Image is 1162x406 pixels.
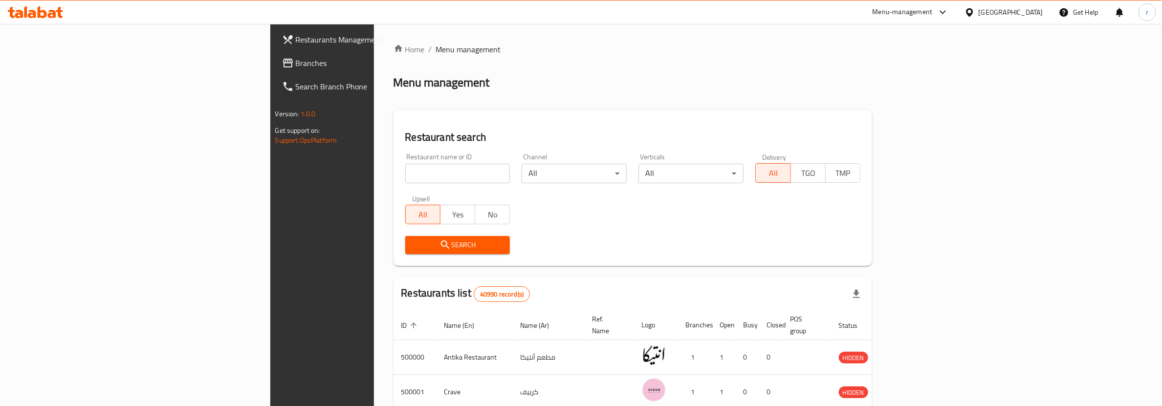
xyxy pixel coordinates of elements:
td: 0 [736,340,759,375]
td: 0 [759,340,783,375]
span: POS group [790,313,819,337]
th: Open [712,310,736,340]
span: Branches [296,57,457,69]
span: 40990 record(s) [474,290,529,299]
span: HIDDEN [839,387,868,398]
input: Search for restaurant name or ID.. [405,164,510,183]
span: Get support on: [275,124,320,137]
span: Ref. Name [592,313,622,337]
span: Menu management [436,43,501,55]
button: All [755,163,790,183]
span: Version: [275,107,299,120]
span: TMP [830,166,856,180]
th: Branches [678,310,712,340]
td: Antika Restaurant [437,340,513,375]
div: All [638,164,744,183]
span: HIDDEN [839,352,868,363]
span: All [410,208,437,222]
div: All [522,164,627,183]
td: مطعم أنتيكا [513,340,585,375]
th: Logo [634,310,678,340]
h2: Restaurants list [401,286,530,302]
label: Upsell [412,195,430,202]
a: Search Branch Phone [274,75,464,98]
span: All [760,166,787,180]
span: TGO [795,166,822,180]
span: Name (Ar) [521,320,562,331]
h2: Restaurant search [405,130,861,145]
img: Crave [642,378,666,402]
nav: breadcrumb [394,43,873,55]
button: All [405,205,440,224]
span: r [1146,7,1148,18]
span: Yes [444,208,471,222]
label: Delivery [762,153,787,160]
div: Total records count [474,286,530,302]
button: TGO [790,163,826,183]
span: Search [413,239,503,251]
div: Export file [845,282,868,306]
td: 1 [712,340,736,375]
button: Yes [440,205,475,224]
button: No [475,205,510,224]
th: Closed [759,310,783,340]
div: Menu-management [873,6,933,18]
button: TMP [825,163,860,183]
span: Restaurants Management [296,34,457,45]
h2: Menu management [394,75,490,90]
th: Busy [736,310,759,340]
span: Status [839,320,871,331]
span: Search Branch Phone [296,81,457,92]
button: Search [405,236,510,254]
a: Support.OpsPlatform [275,134,337,147]
a: Branches [274,51,464,75]
span: ID [401,320,420,331]
a: Restaurants Management [274,28,464,51]
span: Name (En) [444,320,487,331]
span: No [479,208,506,222]
td: 1 [678,340,712,375]
img: Antika Restaurant [642,343,666,367]
div: [GEOGRAPHIC_DATA] [979,7,1043,18]
span: 1.0.0 [301,107,316,120]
